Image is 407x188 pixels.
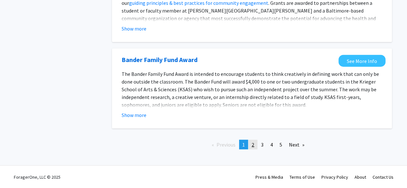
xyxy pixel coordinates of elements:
a: Next page [286,140,308,149]
a: Terms of Use [290,174,315,180]
a: Press & Media [255,174,283,180]
a: Opens in a new tab [122,55,198,65]
span: 1 [242,141,245,148]
a: About [355,174,366,180]
a: Privacy Policy [321,174,348,180]
iframe: Chat [5,159,27,183]
span: 3 [261,141,264,148]
span: The Bander Family Fund Award is intended to encourage students to think creatively in defining wo... [122,71,379,108]
span: 5 [280,141,282,148]
a: Contact Us [373,174,393,180]
span: 2 [252,141,254,148]
button: Show more [122,111,146,119]
span: Previous [217,141,236,148]
button: Show more [122,25,146,32]
ul: Pagination [112,140,392,149]
span: 4 [270,141,273,148]
a: Opens in a new tab [338,55,385,67]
